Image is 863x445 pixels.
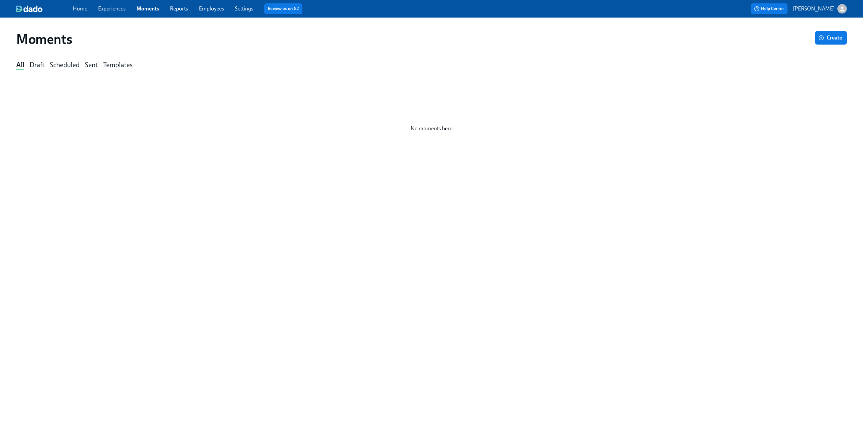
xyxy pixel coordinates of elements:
[793,5,835,12] p: [PERSON_NAME]
[73,5,87,12] a: Home
[85,61,98,70] button: Sent
[199,5,224,12] a: Employees
[268,5,299,12] a: Review us on G2
[235,5,254,12] a: Settings
[50,61,80,70] button: Scheduled
[137,5,159,12] a: Moments
[815,31,847,45] button: Create
[16,78,847,179] div: No moments here
[793,4,847,14] button: [PERSON_NAME]
[16,61,24,70] button: All
[820,34,842,41] span: Create
[30,61,44,70] button: Draft
[16,5,73,12] a: dado
[170,5,188,12] a: Reports
[751,3,787,14] button: Help Center
[754,5,784,12] span: Help Center
[264,3,302,14] button: Review us on G2
[98,5,126,12] a: Experiences
[103,61,132,70] button: Templates
[16,31,72,47] h1: Moments
[16,5,42,12] img: dado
